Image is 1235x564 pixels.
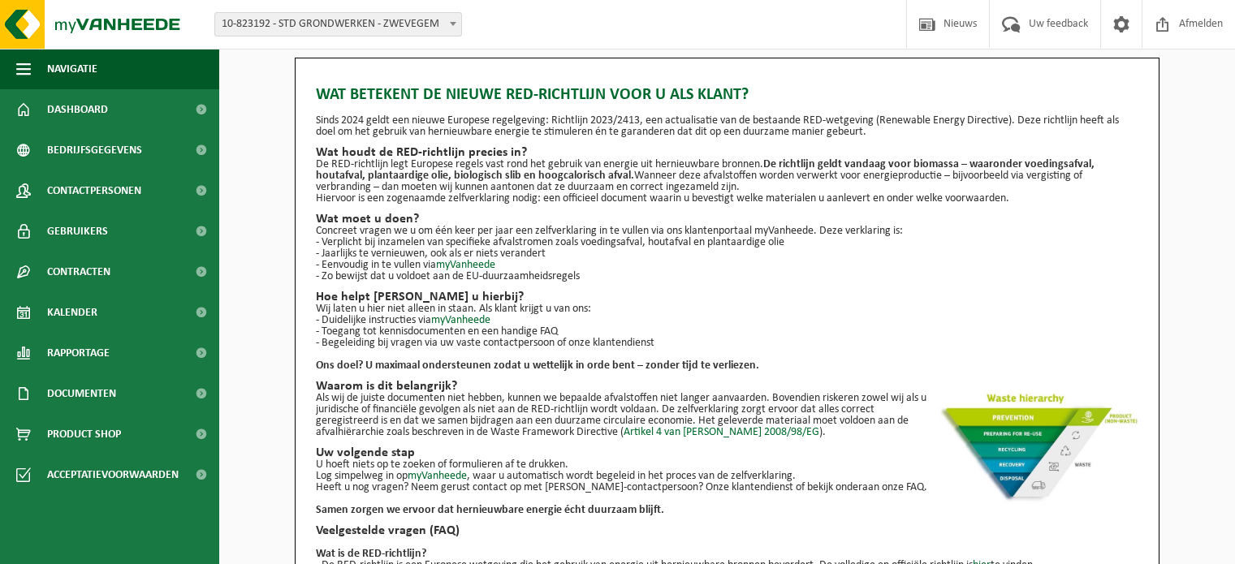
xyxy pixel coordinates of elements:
span: Dashboard [47,89,108,130]
p: - Toegang tot kennisdocumenten en een handige FAQ [316,326,1138,338]
span: Contracten [47,252,110,292]
span: Acceptatievoorwaarden [47,454,179,495]
p: - Duidelijke instructies via [316,315,1138,326]
p: Heeft u nog vragen? Neem gerust contact op met [PERSON_NAME]-contactpersoon? Onze klantendienst o... [316,482,1138,493]
h2: Veelgestelde vragen (FAQ) [316,524,1138,537]
span: 10-823192 - STD GRONDWERKEN - ZWEVEGEM [215,13,461,36]
p: Wij laten u hier niet alleen in staan. Als klant krijgt u van ons: [316,304,1138,315]
a: myVanheede [408,470,467,482]
span: Contactpersonen [47,170,141,211]
p: - Eenvoudig in te vullen via [316,260,1138,271]
a: Artikel 4 van [PERSON_NAME] 2008/98/EG [624,426,819,438]
p: - Begeleiding bij vragen via uw vaste contactpersoon of onze klantendienst [316,338,1138,349]
span: Navigatie [47,49,97,89]
span: 10-823192 - STD GRONDWERKEN - ZWEVEGEM [214,12,462,37]
span: Product Shop [47,414,121,454]
strong: De richtlijn geldt vandaag voor biomassa – waaronder voedingsafval, houtafval, plantaardige olie,... [316,158,1095,182]
h2: Hoe helpt [PERSON_NAME] u hierbij? [316,291,1138,304]
b: Samen zorgen we ervoor dat hernieuwbare energie écht duurzaam blijft. [316,504,664,516]
strong: Ons doel? U maximaal ondersteunen zodat u wettelijk in orde bent – zonder tijd te verliezen. [316,359,759,372]
p: - Jaarlijks te vernieuwen, ook als er niets verandert [316,248,1138,260]
span: Gebruikers [47,211,108,252]
p: Als wij de juiste documenten niet hebben, kunnen we bepaalde afvalstoffen niet langer aanvaarden.... [316,393,1138,438]
p: - Verplicht bij inzamelen van specifieke afvalstromen zoals voedingsafval, houtafval en plantaard... [316,237,1138,248]
p: Concreet vragen we u om één keer per jaar een zelfverklaring in te vullen via ons klantenportaal ... [316,226,1138,237]
p: De RED-richtlijn legt Europese regels vast rond het gebruik van energie uit hernieuwbare bronnen.... [316,159,1138,193]
span: Documenten [47,373,116,414]
p: U hoeft niets op te zoeken of formulieren af te drukken. Log simpelweg in op , waar u automatisch... [316,459,1138,482]
h2: Waarom is dit belangrijk? [316,380,1138,393]
p: - Zo bewijst dat u voldoet aan de EU-duurzaamheidsregels [316,271,1138,282]
span: Kalender [47,292,97,333]
a: myVanheede [431,314,490,326]
h2: Wat moet u doen? [316,213,1138,226]
span: Bedrijfsgegevens [47,130,142,170]
p: Hiervoor is een zogenaamde zelfverklaring nodig: een officieel document waarin u bevestigt welke ... [316,193,1138,205]
span: Rapportage [47,333,110,373]
b: Wat is de RED-richtlijn? [316,548,426,560]
a: myVanheede [436,259,495,271]
p: Sinds 2024 geldt een nieuwe Europese regelgeving: Richtlijn 2023/2413, een actualisatie van de be... [316,115,1138,138]
h2: Wat houdt de RED-richtlijn precies in? [316,146,1138,159]
h2: Uw volgende stap [316,446,1138,459]
span: Wat betekent de nieuwe RED-richtlijn voor u als klant? [316,83,749,107]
